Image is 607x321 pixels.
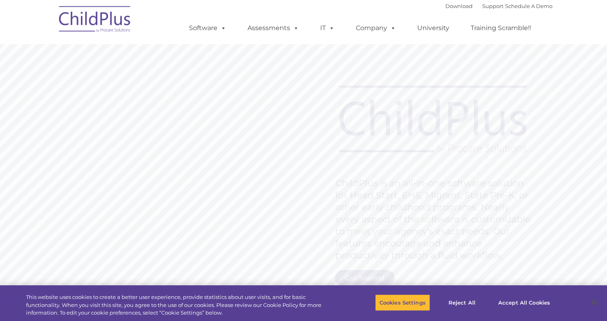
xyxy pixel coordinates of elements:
div: This website uses cookies to create a better user experience, provide statistics about user visit... [26,293,334,317]
a: Training Scramble!! [463,20,539,36]
button: Cookies Settings [375,294,430,311]
a: IT [312,20,343,36]
img: ChildPlus by Procare Solutions [55,0,135,41]
a: Company [348,20,404,36]
a: Software [181,20,234,36]
a: Schedule A Demo [505,3,552,9]
button: Accept All Cookies [494,294,554,311]
button: Reject All [437,294,487,311]
button: Close [585,294,603,311]
a: Get Started [335,270,395,286]
rs-layer: ChildPlus is an all-in-one software solution for Head Start, EHS, Migrant, State Pre-K, or other ... [335,177,534,262]
a: Assessments [240,20,307,36]
font: | [445,3,552,9]
a: University [409,20,457,36]
a: Download [445,3,473,9]
a: Support [482,3,503,9]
